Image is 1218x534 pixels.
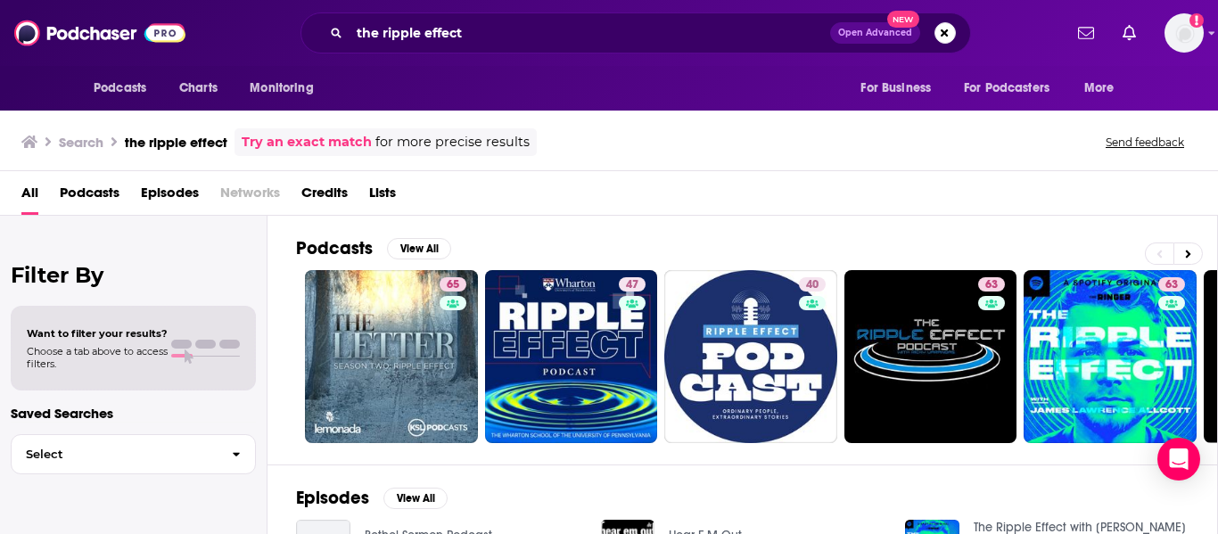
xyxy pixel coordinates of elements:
[1165,13,1204,53] span: Logged in as elleb2btech
[94,76,146,101] span: Podcasts
[300,12,971,53] div: Search podcasts, credits, & more...
[242,132,372,152] a: Try an exact match
[60,178,119,215] a: Podcasts
[1165,13,1204,53] button: Show profile menu
[383,488,448,509] button: View All
[81,71,169,105] button: open menu
[375,132,530,152] span: for more precise results
[21,178,38,215] a: All
[830,22,920,44] button: Open AdvancedNew
[838,29,912,37] span: Open Advanced
[305,270,478,443] a: 65
[1100,135,1189,150] button: Send feedback
[296,237,451,259] a: PodcastsView All
[848,71,953,105] button: open menu
[1071,18,1101,48] a: Show notifications dropdown
[27,345,168,370] span: Choose a tab above to access filters.
[485,270,658,443] a: 47
[141,178,199,215] a: Episodes
[301,178,348,215] a: Credits
[952,71,1075,105] button: open menu
[985,276,998,294] span: 63
[1165,13,1204,53] img: User Profile
[11,434,256,474] button: Select
[168,71,228,105] a: Charts
[1072,71,1137,105] button: open menu
[1157,438,1200,481] div: Open Intercom Messenger
[447,276,459,294] span: 65
[296,237,373,259] h2: Podcasts
[296,487,448,509] a: EpisodesView All
[1158,277,1185,292] a: 63
[11,405,256,422] p: Saved Searches
[844,270,1017,443] a: 63
[179,76,218,101] span: Charts
[978,277,1005,292] a: 63
[1189,13,1204,28] svg: Add a profile image
[125,134,227,151] h3: the ripple effect
[59,134,103,151] h3: Search
[964,76,1049,101] span: For Podcasters
[860,76,931,101] span: For Business
[887,11,919,28] span: New
[799,277,826,292] a: 40
[1115,18,1143,48] a: Show notifications dropdown
[296,487,369,509] h2: Episodes
[619,277,646,292] a: 47
[1165,276,1178,294] span: 63
[350,19,830,47] input: Search podcasts, credits, & more...
[387,238,451,259] button: View All
[440,277,466,292] a: 65
[220,178,280,215] span: Networks
[369,178,396,215] a: Lists
[250,76,313,101] span: Monitoring
[27,327,168,340] span: Want to filter your results?
[1024,270,1197,443] a: 63
[1084,76,1115,101] span: More
[12,448,218,460] span: Select
[806,276,819,294] span: 40
[237,71,336,105] button: open menu
[626,276,638,294] span: 47
[11,262,256,288] h2: Filter By
[14,16,185,50] img: Podchaser - Follow, Share and Rate Podcasts
[664,270,837,443] a: 40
